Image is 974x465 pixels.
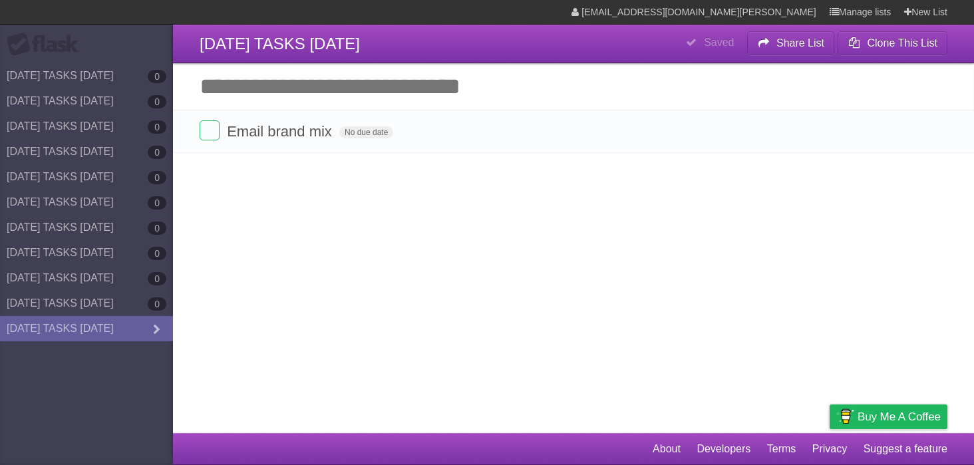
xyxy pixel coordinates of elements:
[838,31,947,55] button: Clone This List
[227,123,335,140] span: Email brand mix
[200,35,360,53] span: [DATE] TASKS [DATE]
[704,37,734,48] b: Saved
[148,222,166,235] b: 0
[148,297,166,311] b: 0
[148,120,166,134] b: 0
[776,37,824,49] b: Share List
[864,436,947,462] a: Suggest a feature
[148,146,166,159] b: 0
[767,436,796,462] a: Terms
[653,436,681,462] a: About
[148,196,166,210] b: 0
[830,404,947,429] a: Buy me a coffee
[148,272,166,285] b: 0
[7,33,86,57] div: Flask
[148,95,166,108] b: 0
[747,31,835,55] button: Share List
[148,247,166,260] b: 0
[812,436,847,462] a: Privacy
[200,120,220,140] label: Done
[697,436,750,462] a: Developers
[339,126,393,138] span: No due date
[836,405,854,428] img: Buy me a coffee
[148,70,166,83] b: 0
[858,405,941,428] span: Buy me a coffee
[867,37,937,49] b: Clone This List
[148,171,166,184] b: 0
